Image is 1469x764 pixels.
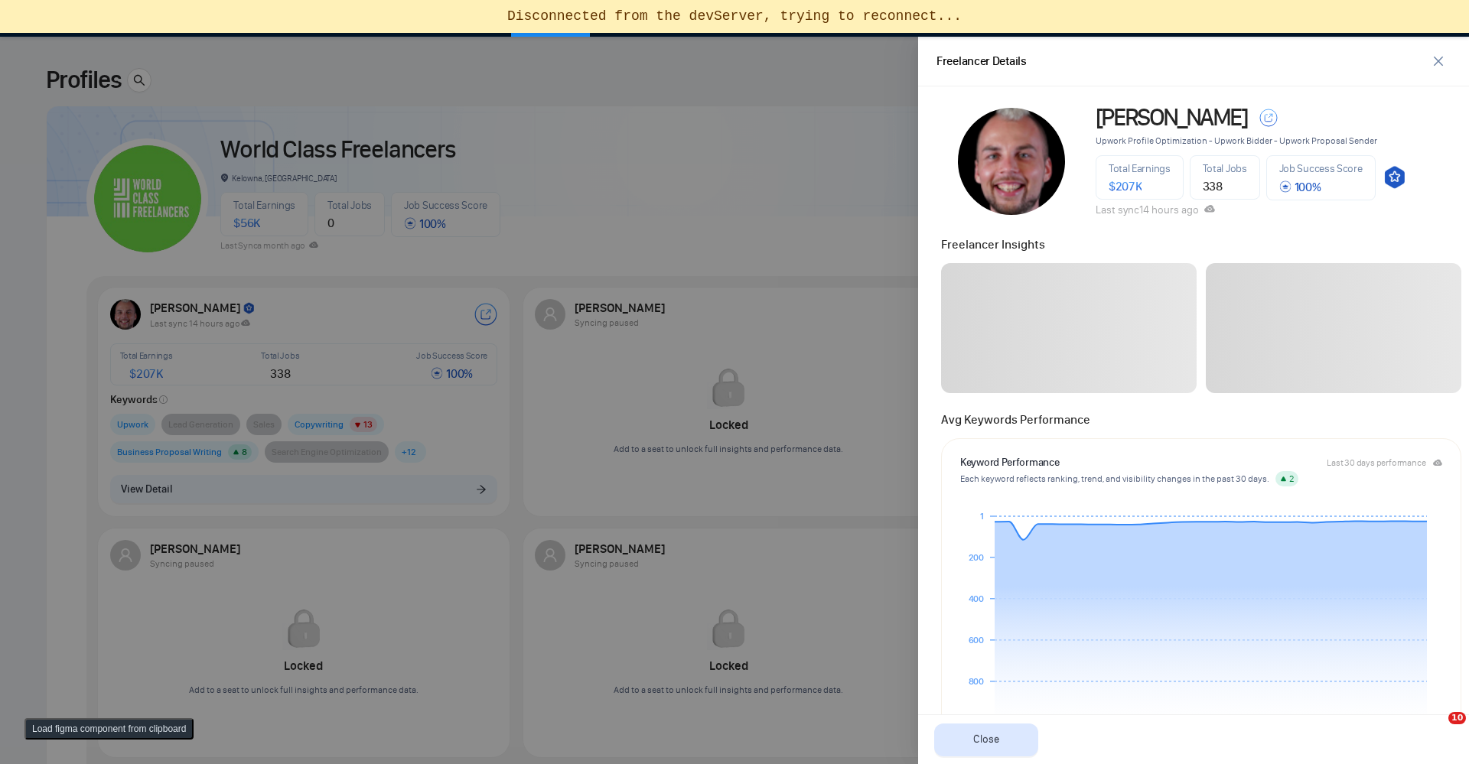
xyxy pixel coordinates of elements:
[941,412,1090,427] span: Avg Keywords Performance
[1279,162,1363,175] span: Job Success Score
[1203,162,1247,175] span: Total Jobs
[1426,49,1451,73] button: close
[1382,165,1406,190] img: top_rated
[969,676,985,687] tspan: 800
[934,723,1038,756] button: Close
[969,635,985,645] tspan: 600
[980,511,984,522] tspan: 1
[973,731,999,748] span: Close
[1279,180,1321,194] span: 100 %
[936,52,1027,71] div: Freelancer Details
[1096,135,1377,146] span: Upwork Profile Optimization - Upwork Bidder - Upwork Proposal Sender
[1109,162,1171,175] span: Total Earnings
[960,471,1442,486] article: Each keyword reflects ranking, trend, and visibility changes in the past 30 days.
[1096,105,1247,131] span: [PERSON_NAME]
[1289,473,1294,484] span: 2
[1448,712,1466,724] span: 10
[1096,105,1406,131] a: [PERSON_NAME]
[1417,712,1454,749] iframe: Intercom live chat
[1096,203,1215,216] span: Last sync 14 hours ago
[958,108,1065,215] img: c10GBoLTXSPpA_GbOW6Asz6ezzq94sh5Qpa9HzqRBbZM5X61F0yulIkAfLUkUaRz18
[1203,179,1223,193] span: 338
[960,454,1059,471] article: Keyword Performance
[1427,55,1450,67] span: close
[941,237,1045,252] span: Freelancer Insights
[969,552,985,563] tspan: 200
[1109,179,1142,193] span: $ 207K
[1327,458,1425,467] div: Last 30 days performance
[969,593,985,604] tspan: 400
